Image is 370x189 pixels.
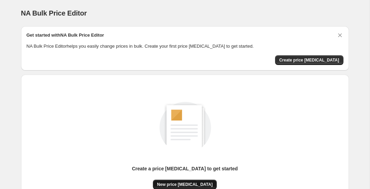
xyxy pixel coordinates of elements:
button: Create price change job [275,55,343,65]
p: Create a price [MEDICAL_DATA] to get started [132,165,238,172]
p: NA Bulk Price Editor helps you easily change prices in bulk. Create your first price [MEDICAL_DAT... [27,43,343,50]
span: Create price [MEDICAL_DATA] [279,57,339,63]
button: Dismiss card [337,32,343,39]
h2: Get started with NA Bulk Price Editor [27,32,104,39]
span: New price [MEDICAL_DATA] [157,182,213,187]
span: NA Bulk Price Editor [21,9,87,17]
